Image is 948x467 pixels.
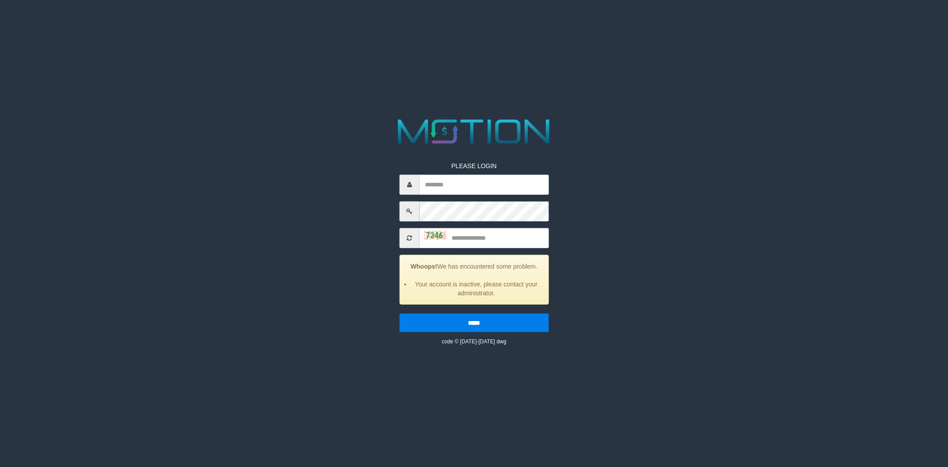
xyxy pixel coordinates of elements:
[424,231,446,240] img: captcha
[391,115,557,148] img: MOTION_logo.png
[411,279,542,297] li: Your account is inactive, please contact your administrator.
[400,161,549,170] p: PLEASE LOGIN
[411,262,437,270] strong: Whoops!
[400,254,549,304] div: We has encountered some problem.
[442,338,506,344] small: code © [DATE]-[DATE] dwg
